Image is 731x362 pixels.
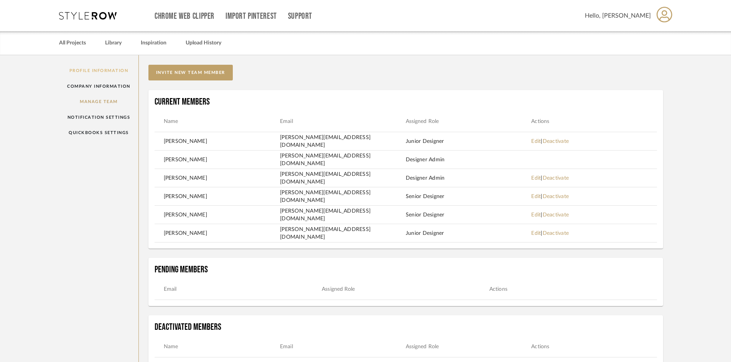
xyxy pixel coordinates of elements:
[406,117,532,126] th: Assigned Role
[280,226,406,241] td: [PERSON_NAME][EMAIL_ADDRESS][DOMAIN_NAME]
[406,138,532,145] td: Junior Designer
[155,138,280,145] td: [PERSON_NAME]
[59,125,138,141] a: QuickBooks Settings
[531,211,657,219] td: |
[155,211,280,219] td: [PERSON_NAME]
[406,211,532,219] td: Senior Designer
[155,342,280,351] th: Name
[406,342,532,351] th: Assigned Role
[155,264,657,275] h4: Pending Members
[280,342,406,351] th: Email
[155,13,214,20] a: Chrome Web Clipper
[531,342,657,351] th: Actions
[531,174,657,182] td: |
[531,194,541,199] a: Edit
[59,110,138,125] a: Notification Settings
[186,38,221,48] a: Upload History
[59,38,86,48] a: All Projects
[531,139,541,144] a: Edit
[155,321,657,333] h4: Deactivated Members
[148,65,233,80] button: invite new team member
[543,194,569,199] a: Deactivate
[531,175,541,181] a: Edit
[531,138,657,145] td: |
[543,175,569,181] a: Deactivate
[155,117,280,126] th: Name
[531,229,657,237] td: |
[585,11,651,20] span: Hello, [PERSON_NAME]
[489,285,657,293] th: Actions
[280,152,406,167] td: [PERSON_NAME][EMAIL_ADDRESS][DOMAIN_NAME]
[280,134,406,149] td: [PERSON_NAME][EMAIL_ADDRESS][DOMAIN_NAME]
[406,156,532,164] td: Designer Admin
[155,193,280,200] td: [PERSON_NAME]
[280,117,406,126] th: Email
[155,229,280,237] td: [PERSON_NAME]
[226,13,277,20] a: Import Pinterest
[531,212,541,218] a: Edit
[141,38,166,48] a: Inspiration
[280,170,406,186] td: [PERSON_NAME][EMAIL_ADDRESS][DOMAIN_NAME]
[543,139,569,144] a: Deactivate
[105,38,122,48] a: Library
[280,189,406,204] td: [PERSON_NAME][EMAIL_ADDRESS][DOMAIN_NAME]
[406,229,532,237] td: Junior Designer
[155,156,280,164] td: [PERSON_NAME]
[406,174,532,182] td: Designer Admin
[155,285,322,293] th: Email
[155,174,280,182] td: [PERSON_NAME]
[406,193,532,200] td: Senior Designer
[280,207,406,223] td: [PERSON_NAME][EMAIL_ADDRESS][DOMAIN_NAME]
[543,212,569,218] a: Deactivate
[531,117,657,126] th: Actions
[59,63,138,79] a: Profile Information
[543,231,569,236] a: Deactivate
[59,79,138,94] a: Company Information
[288,13,312,20] a: Support
[322,285,489,293] th: Assigned Role
[155,96,657,108] h4: Current Members
[531,193,657,200] td: |
[531,231,541,236] a: Edit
